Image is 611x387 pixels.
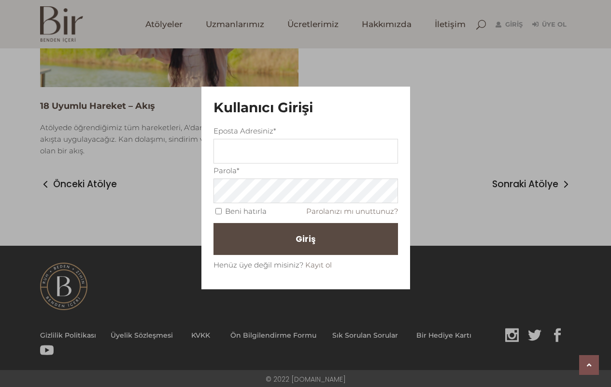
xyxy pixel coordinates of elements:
span: Henüz üye değil misiniz? [213,260,303,269]
input: Üç veya daha fazla karakter [213,139,398,164]
span: Giriş [296,231,315,247]
label: Parola* [213,164,240,177]
label: Eposta Adresiniz* [213,125,276,137]
button: Giriş [213,223,398,255]
a: Parolanızı mı unuttunuz? [306,207,398,216]
label: Beni hatırla [225,205,267,217]
a: Kayıt ol [305,260,332,269]
h3: Kullanıcı Girişi [213,100,398,116]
